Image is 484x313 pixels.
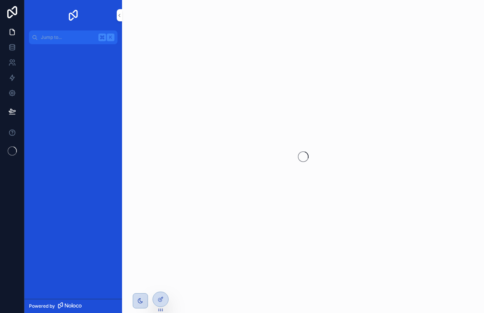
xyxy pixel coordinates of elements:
[24,44,122,58] div: scrollable content
[29,303,55,309] span: Powered by
[29,30,117,44] button: Jump to...K
[41,34,95,40] span: Jump to...
[24,299,122,313] a: Powered by
[108,34,114,40] span: K
[67,9,79,21] img: App logo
